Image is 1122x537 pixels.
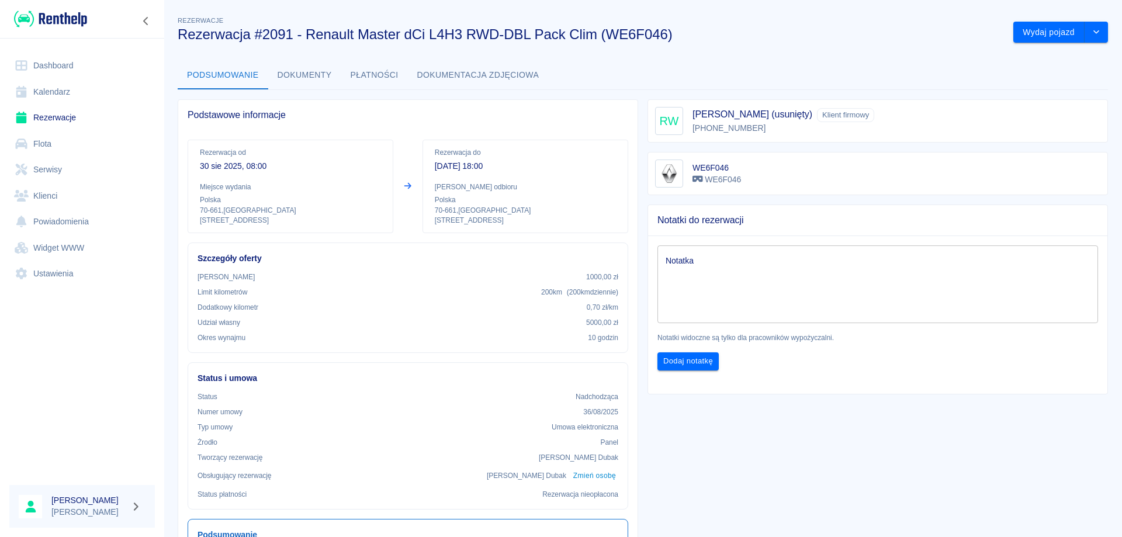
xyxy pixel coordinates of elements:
[198,317,240,328] p: Udział własny
[541,287,618,297] p: 200 km
[435,216,616,226] p: [STREET_ADDRESS]
[1085,22,1108,43] button: drop-down
[198,489,247,500] p: Status płatności
[435,182,616,192] p: [PERSON_NAME] odbioru
[200,205,381,216] p: 70-661 , [GEOGRAPHIC_DATA]
[657,214,1098,226] span: Notatki do rezerwacji
[198,272,255,282] p: [PERSON_NAME]
[657,352,719,370] button: Dodaj notatkę
[692,174,741,186] p: WE6F046
[9,209,155,235] a: Powiadomienia
[268,61,341,89] button: Dokumenty
[583,407,618,417] p: 36/08/2025
[408,61,549,89] button: Dokumentacja zdjęciowa
[9,79,155,105] a: Kalendarz
[487,470,566,481] p: [PERSON_NAME] Dubak
[692,108,874,122] h5: [PERSON_NAME] (usunięty)
[178,26,1004,43] h3: Rezerwacja #2091 - Renault Master dCi L4H3 RWD-DBL Pack Clim (WE6F046)
[9,131,155,157] a: Flota
[571,467,618,484] button: Zmień osobę
[692,162,741,174] h6: WE6F046
[9,105,155,131] a: Rezerwacje
[552,422,618,432] p: Umowa elektroniczna
[198,287,247,297] p: Limit kilometrów
[435,160,616,172] p: [DATE] 18:00
[567,288,618,296] span: ( 200 km dziennie )
[9,53,155,79] a: Dashboard
[200,216,381,226] p: [STREET_ADDRESS]
[178,61,268,89] button: Podsumowanie
[586,317,618,328] p: 5000,00 zł
[198,452,262,463] p: Tworzący rezerwację
[9,235,155,261] a: Widget WWW
[9,157,155,183] a: Serwisy
[9,9,87,29] a: Renthelp logo
[188,109,628,121] span: Podstawowe informacje
[9,183,155,209] a: Klienci
[198,407,243,417] p: Numer umowy
[198,332,245,343] p: Okres wynajmu
[576,392,618,402] p: Nadchodząca
[9,261,155,287] a: Ustawienia
[198,372,618,384] h6: Status i umowa
[14,9,87,29] img: Renthelp logo
[198,302,258,313] p: Dodatkowy kilometr
[435,205,616,216] p: 70-661 , [GEOGRAPHIC_DATA]
[1013,22,1085,43] button: Wydaj pojazd
[588,332,618,343] p: 10 godzin
[818,109,874,121] span: Klient firmowy
[657,162,681,185] img: Image
[200,195,381,205] p: Polska
[198,437,217,448] p: Żrodło
[587,302,618,313] p: 0,70 zł /km
[198,392,217,402] p: Status
[539,452,618,463] p: [PERSON_NAME] Dubak
[435,195,616,205] p: Polska
[200,182,381,192] p: Miejsce wydania
[435,147,616,158] p: Rezerwacja do
[542,489,618,500] p: Rezerwacja nieopłacona
[200,147,381,158] p: Rezerwacja od
[51,506,126,518] p: [PERSON_NAME]
[178,17,223,24] span: Rezerwacje
[601,437,619,448] p: Panel
[51,494,126,506] h6: [PERSON_NAME]
[655,107,683,135] div: RW
[692,122,874,134] p: [PHONE_NUMBER]
[198,422,233,432] p: Typ umowy
[586,272,618,282] p: 1000,00 zł
[198,470,272,481] p: Obsługujący rezerwację
[137,13,155,29] button: Zwiń nawigację
[657,332,1098,343] p: Notatki widoczne są tylko dla pracowników wypożyczalni.
[341,61,408,89] button: Płatności
[198,252,618,265] h6: Szczegóły oferty
[200,160,381,172] p: 30 sie 2025, 08:00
